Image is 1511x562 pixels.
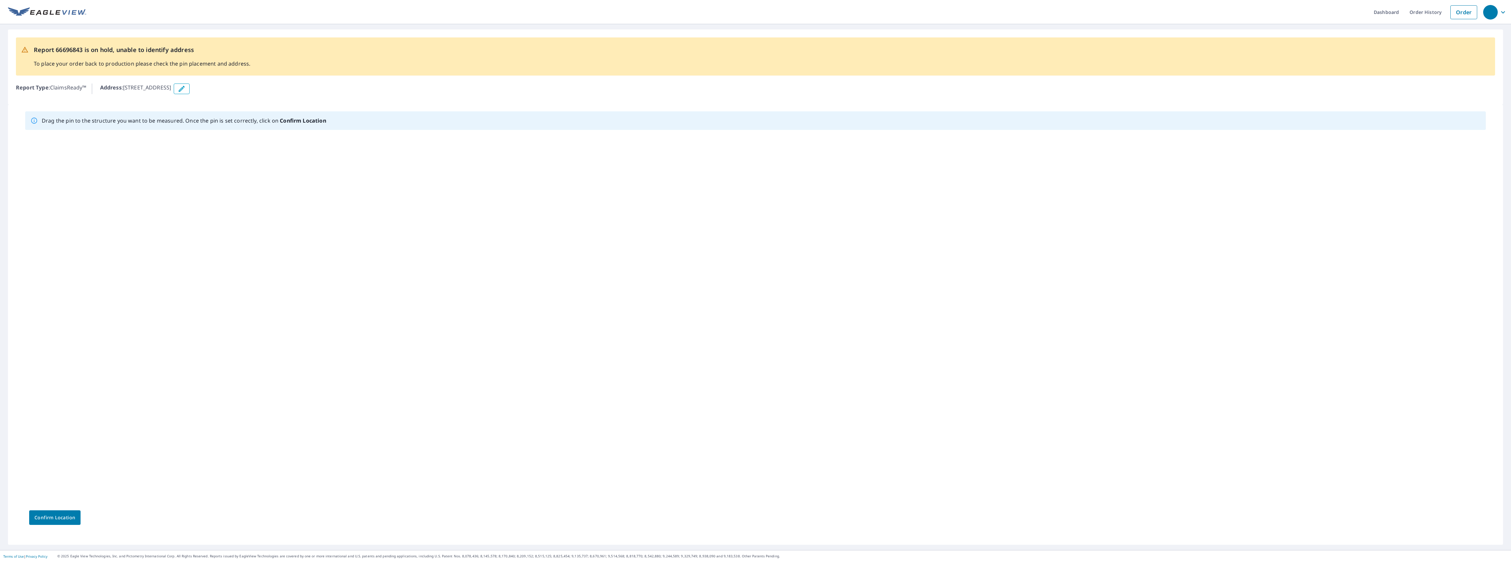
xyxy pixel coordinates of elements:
[34,60,250,68] p: To place your order back to production please check the pin placement and address.
[1450,5,1477,19] a: Order
[16,84,87,94] p: : ClaimsReady™
[100,84,122,91] b: Address
[26,554,47,559] a: Privacy Policy
[29,510,81,525] button: Confirm Location
[57,554,1508,559] p: © 2025 Eagle View Technologies, Inc. and Pictometry International Corp. All Rights Reserved. Repo...
[280,117,326,124] b: Confirm Location
[42,117,326,125] p: Drag the pin to the structure you want to be measured. Once the pin is set correctly, click on
[16,84,49,91] b: Report Type
[8,7,86,17] img: EV Logo
[3,554,47,558] p: |
[34,514,75,522] span: Confirm Location
[100,84,171,94] p: : [STREET_ADDRESS]
[3,554,24,559] a: Terms of Use
[34,45,250,54] p: Report 66696843 is on hold, unable to identify address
